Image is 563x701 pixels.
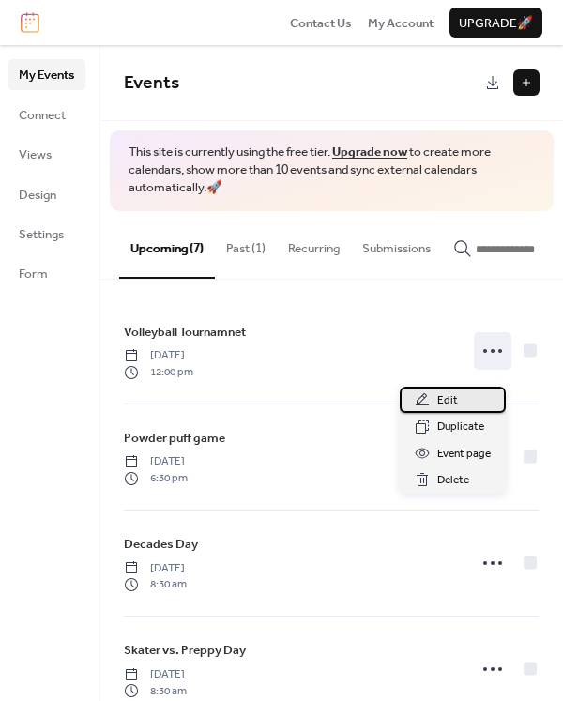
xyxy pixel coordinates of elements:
a: Powder puff game [124,428,225,449]
span: Volleyball Tournamnet [124,323,246,342]
a: Decades Day [124,534,198,555]
a: Skater vs. Preppy Day [124,640,246,661]
span: Powder puff game [124,429,225,448]
a: Views [8,139,85,169]
span: Settings [19,225,64,244]
span: Upgrade 🚀 [459,14,533,33]
span: My Events [19,66,74,84]
span: Design [19,186,56,205]
span: Skater vs. Preppy Day [124,641,246,660]
a: Contact Us [290,13,352,32]
a: Volleyball Tournamnet [124,322,246,343]
span: 6:30 pm [124,470,188,487]
a: Upgrade now [332,140,407,164]
a: Connect [8,99,85,130]
span: Delete [437,471,469,490]
span: [DATE] [124,666,187,683]
span: Contact Us [290,14,352,33]
button: Upgrade🚀 [449,8,542,38]
button: Submissions [351,211,442,277]
button: Recurring [277,211,351,277]
a: Settings [8,219,85,249]
span: Decades Day [124,535,198,554]
span: Event page [437,445,491,464]
a: Form [8,258,85,288]
span: Duplicate [437,418,484,436]
span: [DATE] [124,347,193,364]
img: logo [21,12,39,33]
span: Edit [437,391,458,410]
span: This site is currently using the free tier. to create more calendars, show more than 10 events an... [129,144,535,197]
span: Events [124,66,179,100]
span: Connect [19,106,66,125]
a: My Account [368,13,434,32]
span: [DATE] [124,453,188,470]
span: Form [19,265,48,283]
button: Past (1) [215,211,277,277]
span: [DATE] [124,560,187,577]
a: My Events [8,59,85,89]
span: 8:30 am [124,683,187,700]
span: 12:00 pm [124,364,193,381]
a: Design [8,179,85,209]
span: Views [19,145,52,164]
span: My Account [368,14,434,33]
button: Upcoming (7) [119,211,215,279]
span: 8:30 am [124,576,187,593]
